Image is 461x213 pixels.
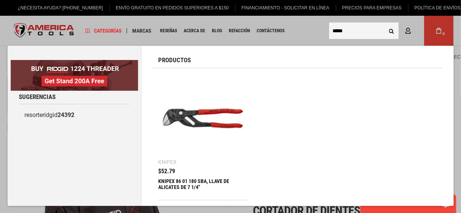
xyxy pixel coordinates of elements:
font: resorte [24,111,42,118]
img: KNIPEX 86 01 180 SBA, 7 1/4 [162,78,243,159]
font: Marcas [132,28,151,34]
a: resorteridgid24392 [19,108,130,122]
button: Buscar [384,24,399,38]
a: Marcas [129,26,155,36]
div: KNIPEX 86 01 180 SBA, 7 1/4 [158,178,247,196]
a: KNIPEX 86 01 180 SBA, 7 1/4 Knipex $52.79 KNIPEX 86 01 180 SBA, LLAVE DE ALICATES DE 7 1/4" [158,74,247,200]
img: BOGO: ¡Compre la roscadora RIDGID® 1224 y obtenga un soporte de 200 A gratis! [11,60,138,91]
a: Categorías [82,26,125,36]
font: Sugerencias [19,93,56,100]
button: Abrir el widget de chat LiveChat [86,10,95,19]
font: 24392 [57,111,74,118]
font: $52.79 [158,168,175,175]
font: Estamos fuera ahora mismo. ¡Vuelve más tarde! [11,11,158,17]
font: Knipex [158,159,177,165]
font: KNIPEX 86 01 180 SBA, LLAVE DE ALICATES DE 7 1/4" [158,178,229,190]
font: ridgid [42,111,57,118]
font: Categorías [94,28,122,34]
font: Productos [158,56,191,64]
a: BOGO: ¡Compre la roscadora RIDGID® 1224 y obtenga un soporte de 200 A gratis! [11,60,138,66]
